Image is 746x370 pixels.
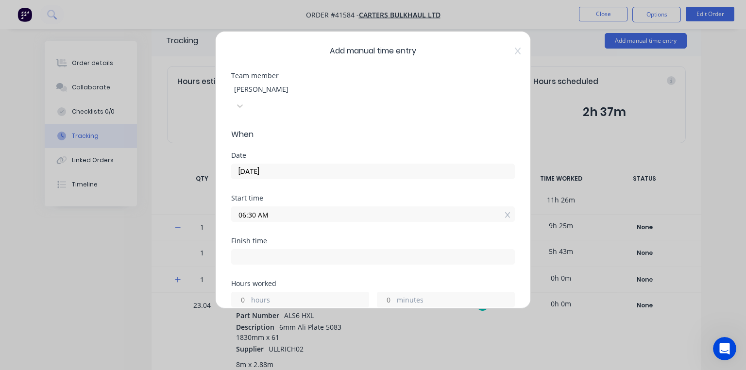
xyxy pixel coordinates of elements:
[713,337,736,360] iframe: Intercom live chat
[397,295,514,307] label: minutes
[231,45,515,57] span: Add manual time entry
[231,237,515,244] div: Finish time
[231,280,515,287] div: Hours worked
[231,129,515,140] span: When
[234,84,374,94] div: [PERSON_NAME]
[231,195,515,202] div: Start time
[231,152,515,159] div: Date
[377,292,394,307] input: 0
[231,72,515,79] div: Team member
